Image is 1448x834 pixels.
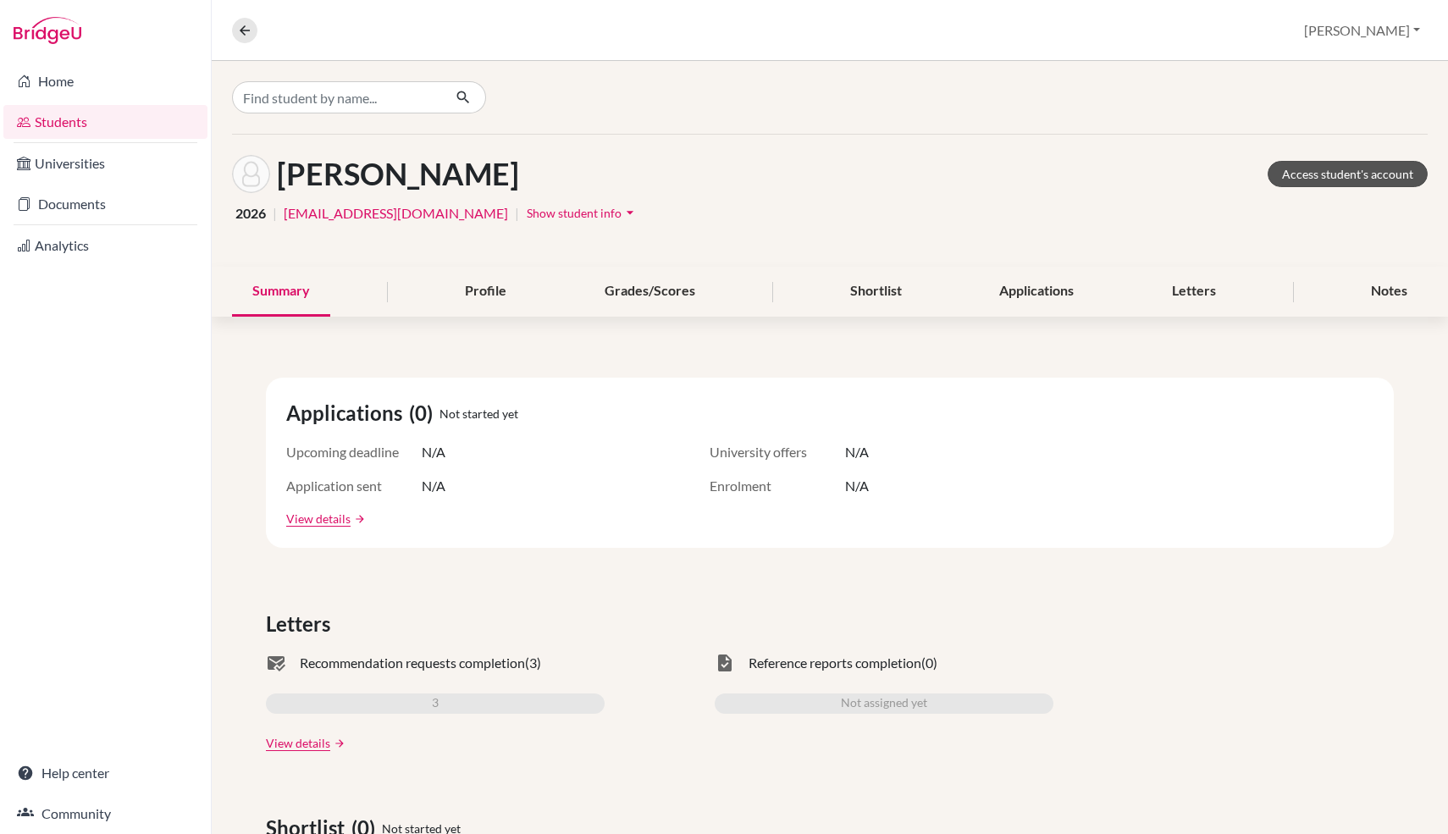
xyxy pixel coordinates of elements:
[286,476,422,496] span: Application sent
[1268,161,1428,187] a: Access student's account
[1351,267,1428,317] div: Notes
[300,653,525,673] span: Recommendation requests completion
[584,267,716,317] div: Grades/Scores
[526,200,639,226] button: Show student infoarrow_drop_down
[232,155,270,193] img: Ravikarn Dechkerd's avatar
[845,476,869,496] span: N/A
[286,442,422,462] span: Upcoming deadline
[286,510,351,527] a: View details
[445,267,527,317] div: Profile
[3,64,207,98] a: Home
[277,156,519,192] h1: [PERSON_NAME]
[422,476,445,496] span: N/A
[845,442,869,462] span: N/A
[286,398,409,428] span: Applications
[432,693,439,714] span: 3
[266,609,337,639] span: Letters
[3,229,207,262] a: Analytics
[3,756,207,790] a: Help center
[330,737,345,749] a: arrow_forward
[527,206,622,220] span: Show student info
[515,203,519,224] span: |
[409,398,439,428] span: (0)
[1152,267,1236,317] div: Letters
[921,653,937,673] span: (0)
[284,203,508,224] a: [EMAIL_ADDRESS][DOMAIN_NAME]
[710,442,845,462] span: University offers
[3,105,207,139] a: Students
[3,146,207,180] a: Universities
[622,204,638,221] i: arrow_drop_down
[525,653,541,673] span: (3)
[749,653,921,673] span: Reference reports completion
[235,203,266,224] span: 2026
[1296,14,1428,47] button: [PERSON_NAME]
[841,693,927,714] span: Not assigned yet
[422,442,445,462] span: N/A
[232,267,330,317] div: Summary
[14,17,81,44] img: Bridge-U
[3,187,207,221] a: Documents
[266,653,286,673] span: mark_email_read
[232,81,442,113] input: Find student by name...
[266,734,330,752] a: View details
[439,405,518,423] span: Not started yet
[830,267,922,317] div: Shortlist
[3,797,207,831] a: Community
[979,267,1094,317] div: Applications
[351,513,366,525] a: arrow_forward
[715,653,735,673] span: task
[710,476,845,496] span: Enrolment
[273,203,277,224] span: |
